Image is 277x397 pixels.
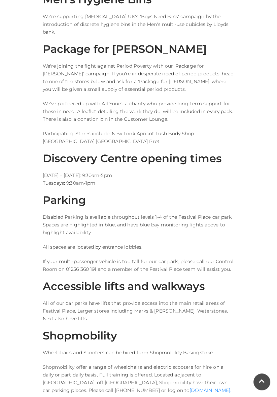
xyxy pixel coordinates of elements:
p: Participating Stores include: New Look Apricot Lush Body Shop [GEOGRAPHIC_DATA] [GEOGRAPHIC_DATA]... [43,130,235,145]
p: If your multi-passenger vehicle is too tall for our car park, please call our Control Room on 012... [43,258,235,273]
p: Disabled Parking is available throughout levels 1-4 of the Festival Place car park. Spaces are hi... [43,213,235,237]
h2: Discovery Centre opening times [43,152,235,165]
p: We're supporting [MEDICAL_DATA] UK's 'Boys Need Bins' campaign by the introduction of discrete hy... [43,13,235,36]
p: Wheelchairs and Scooters can be hired from Shopmobility Basingstoke. [43,349,235,357]
p: All of our car parks have lifts that provide access into the main retail areas of Festival Place.... [43,299,235,323]
h2: Shopmobility [43,329,235,342]
a: [DOMAIN_NAME]. [189,387,231,393]
h2: Accessible lifts and walkways [43,280,235,293]
p: Shopmobility offer a range of wheelchairs and electric scooters for hire on a daily or part daily... [43,363,235,394]
h2: Parking [43,194,235,207]
p: We've partnered up with All Yours, a charity who provide long-term support for those in need. A l... [43,100,235,123]
p: All spaces are located by entrance lobbies. [43,243,235,251]
p: [DATE] – [DATE]: 9:30am-5pm Tuesdays: 9:30am-1pm [43,172,235,187]
p: We're joining the fight against Period Poverty with our 'Package for [PERSON_NAME]' campaign. If ... [43,62,235,93]
h2: Package for [PERSON_NAME] [43,43,235,56]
